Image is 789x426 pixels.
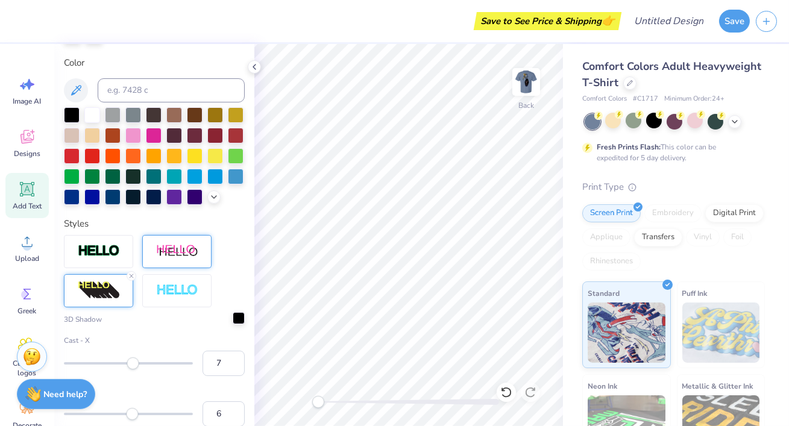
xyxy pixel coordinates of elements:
[588,302,665,363] img: Standard
[664,94,725,104] span: Minimum Order: 24 +
[156,284,198,298] img: Negative Space
[597,142,661,152] strong: Fresh Prints Flash:
[582,204,641,222] div: Screen Print
[64,335,245,346] label: Cast - X
[78,281,120,300] img: 3D Illusion
[15,254,39,263] span: Upload
[723,228,752,246] div: Foil
[7,359,47,378] span: Clipart & logos
[78,244,120,258] img: Stroke
[633,94,658,104] span: # C1717
[705,204,764,222] div: Digital Print
[686,228,720,246] div: Vinyl
[582,94,627,104] span: Comfort Colors
[682,380,753,392] span: Metallic & Glitter Ink
[514,70,538,94] img: Back
[13,201,42,211] span: Add Text
[719,10,750,33] button: Save
[14,149,40,158] span: Designs
[597,142,745,163] div: This color can be expedited for 5 day delivery.
[18,306,37,316] span: Greek
[602,13,615,28] span: 👉
[624,9,713,33] input: Untitled Design
[634,228,682,246] div: Transfers
[126,407,138,419] div: Accessibility label
[588,380,617,392] span: Neon Ink
[312,396,324,408] div: Accessibility label
[582,59,761,90] span: Comfort Colors Adult Heavyweight T-Shirt
[644,204,702,222] div: Embroidery
[582,252,641,271] div: Rhinestones
[156,244,198,259] img: Shadow
[518,100,534,111] div: Back
[582,180,765,194] div: Print Type
[64,386,245,396] label: Cast - Y
[682,302,760,363] img: Puff Ink
[477,12,618,30] div: Save to See Price & Shipping
[682,287,708,299] span: Puff Ink
[588,287,620,299] span: Standard
[64,314,102,325] label: 3D Shadow
[98,78,245,102] input: e.g. 7428 c
[127,357,139,369] div: Accessibility label
[44,389,87,400] strong: Need help?
[64,56,245,70] label: Color
[582,228,630,246] div: Applique
[13,96,42,106] span: Image AI
[64,217,89,231] label: Styles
